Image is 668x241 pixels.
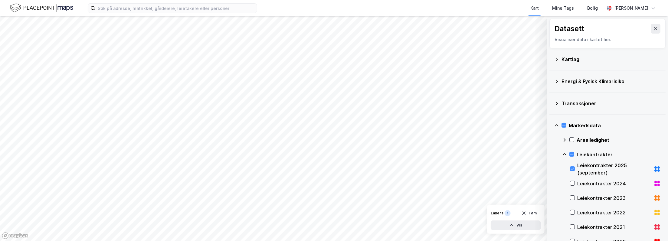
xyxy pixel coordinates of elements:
div: Leiekontrakter 2022 [577,209,651,216]
div: Leiekontrakter 2023 [577,194,651,202]
img: logo.f888ab2527a4732fd821a326f86c7f29.svg [10,3,73,13]
div: Leiekontrakter 2021 [577,223,651,231]
div: 1 [505,210,511,216]
a: Mapbox homepage [2,232,28,239]
div: Leiekontrakter 2024 [577,180,651,187]
div: Bolig [587,5,598,12]
div: Kontrollprogram for chat [638,212,668,241]
div: Kart [530,5,539,12]
div: [PERSON_NAME] [614,5,649,12]
iframe: Chat Widget [638,212,668,241]
div: Datasett [555,24,584,34]
div: Leiekontrakter [577,151,661,158]
div: Markedsdata [569,122,661,129]
button: Vis [491,220,541,230]
div: Layers [491,211,503,216]
div: Leiekontrakter 2025 (september) [577,162,651,176]
input: Søk på adresse, matrikkel, gårdeiere, leietakere eller personer [95,4,257,13]
div: Mine Tags [552,5,574,12]
div: Kartlag [562,56,661,63]
div: Transaksjoner [562,100,661,107]
div: Energi & Fysisk Klimarisiko [562,78,661,85]
div: Arealledighet [577,136,661,144]
div: Visualiser data i kartet her. [555,36,660,43]
button: Tøm [518,208,541,218]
